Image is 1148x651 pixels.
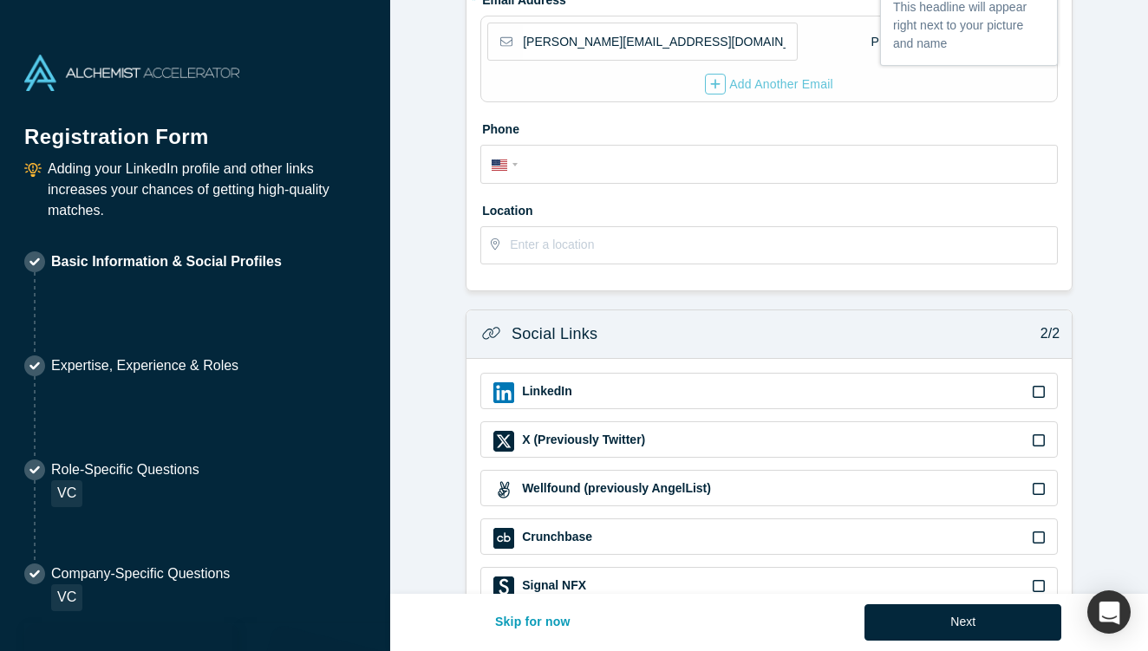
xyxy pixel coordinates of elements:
[520,382,572,400] label: LinkedIn
[480,373,1058,409] div: LinkedIn iconLinkedIn
[493,576,514,597] img: Signal NFX icon
[493,431,514,452] img: X (Previously Twitter) icon
[51,480,82,507] div: VC
[24,103,366,153] h1: Registration Form
[51,355,238,376] p: Expertise, Experience & Roles
[493,528,514,549] img: Crunchbase icon
[520,431,645,449] label: X (Previously Twitter)
[520,576,586,595] label: Signal NFX
[520,528,592,546] label: Crunchbase
[512,322,597,346] h3: Social Links
[51,563,230,584] p: Company-Specific Questions
[48,159,366,221] p: Adding your LinkedIn profile and other links increases your chances of getting high-quality matches.
[871,27,916,57] div: Primary
[480,470,1058,506] div: Wellfound (previously AngelList) iconWellfound (previously AngelList)
[520,479,711,498] label: Wellfound (previously AngelList)
[480,421,1058,458] div: X (Previously Twitter) iconX (Previously Twitter)
[1031,323,1060,344] p: 2/2
[493,479,514,500] img: Wellfound (previously AngelList) icon
[480,196,1058,220] label: Location
[493,382,514,403] img: LinkedIn icon
[51,584,82,611] div: VC
[480,114,1058,139] label: Phone
[704,73,834,95] button: Add Another Email
[480,567,1058,603] div: Signal NFX iconSignal NFX
[864,604,1061,641] button: Next
[510,227,1056,264] input: Enter a location
[705,74,833,94] div: Add Another Email
[51,459,199,480] p: Role-Specific Questions
[51,251,282,272] p: Basic Information & Social Profiles
[24,55,239,91] img: Alchemist Accelerator Logo
[477,604,589,641] button: Skip for now
[480,518,1058,555] div: Crunchbase iconCrunchbase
